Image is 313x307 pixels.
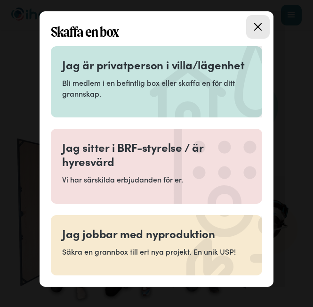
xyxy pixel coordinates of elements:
[62,140,251,168] h3: Jag sitter i BRF-styrelse / är hyresvärd
[62,58,251,72] h3: Jag är privatperson i villa/lägenhet
[62,226,251,241] h3: Jag jobbar med nyproduktion
[51,215,262,275] a: Jag jobbar med nyproduktionSäkra en grannbox till ert nya projekt. En unik USP!
[62,77,251,99] p: Bli medlem i en befintlig box eller skaffa en för ditt grannskap.
[51,129,262,203] a: Jag sitter i BRF-styrelse / är hyresvärdVi har särskilda erbjudanden för er.
[62,174,251,184] p: Vi har särskilda erbjudanden för er.
[51,23,262,41] h2: Skaffa en box
[51,46,262,117] a: Jag är privatperson i villa/lägenhetBli medlem i en befintlig box eller skaffa en för ditt granns...
[62,246,251,257] p: Säkra en grannbox till ert nya projekt. En unik USP!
